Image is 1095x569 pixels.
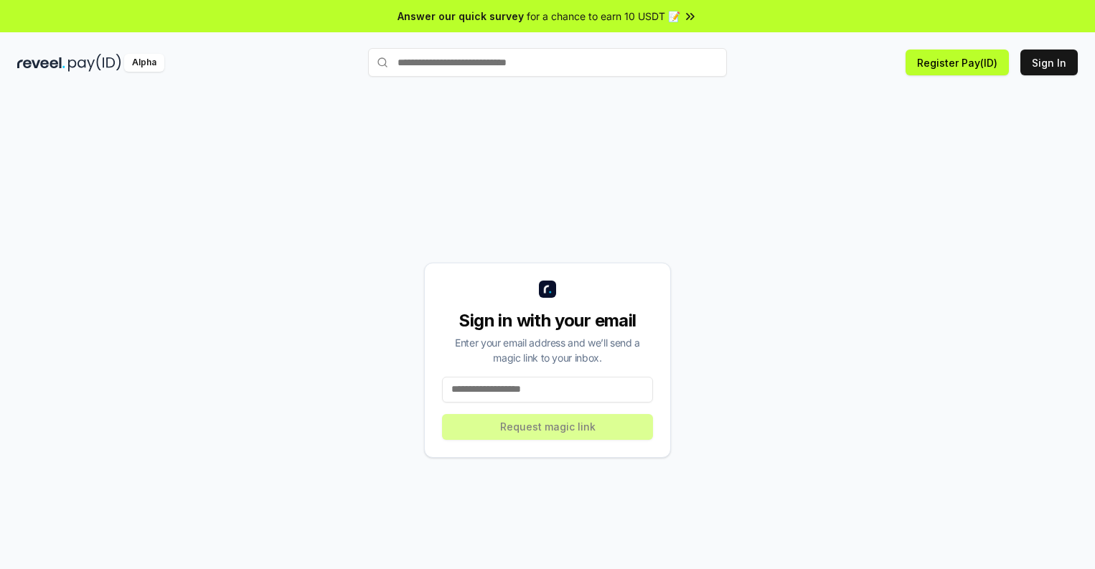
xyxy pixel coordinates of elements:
span: for a chance to earn 10 USDT 📝 [527,9,680,24]
button: Register Pay(ID) [906,50,1009,75]
button: Sign In [1020,50,1078,75]
img: reveel_dark [17,54,65,72]
div: Sign in with your email [442,309,653,332]
div: Alpha [124,54,164,72]
img: pay_id [68,54,121,72]
span: Answer our quick survey [398,9,524,24]
div: Enter your email address and we’ll send a magic link to your inbox. [442,335,653,365]
img: logo_small [539,281,556,298]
